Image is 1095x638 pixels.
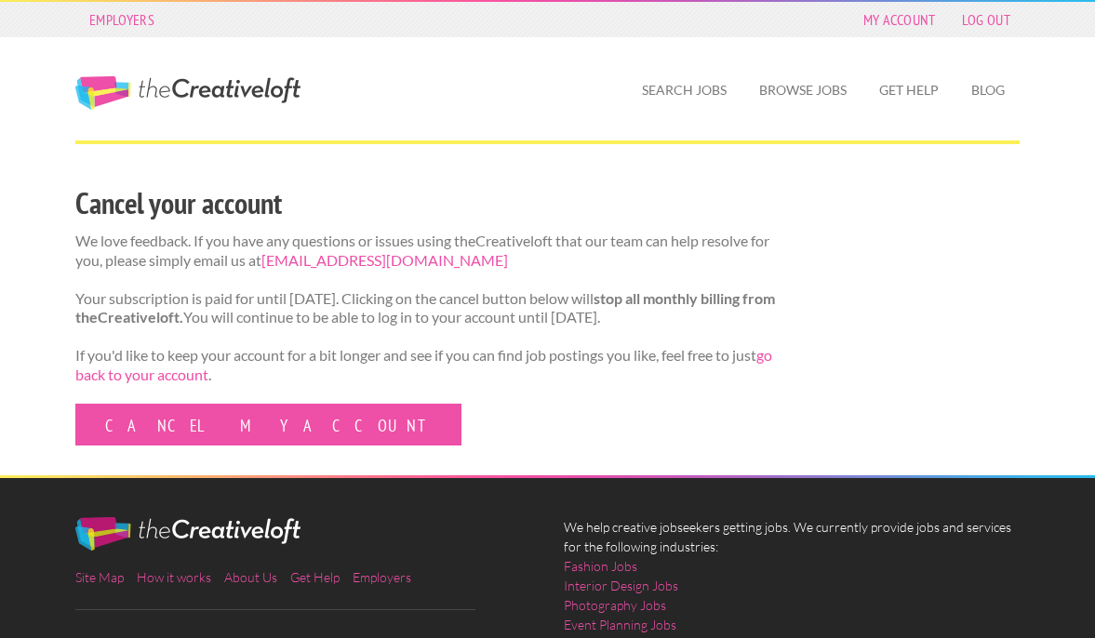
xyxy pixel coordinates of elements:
[744,69,861,112] a: Browse Jobs
[224,569,277,585] a: About Us
[75,569,124,585] a: Site Map
[75,232,776,271] p: We love feedback. If you have any questions or issues using theCreativeloft that our team can hel...
[75,289,776,328] p: Your subscription is paid for until [DATE]. Clicking on the cancel button below will You will con...
[75,346,772,383] a: go back to your account
[953,7,1020,33] a: Log Out
[290,569,340,585] a: Get Help
[564,595,666,615] a: Photography Jobs
[261,251,508,269] a: [EMAIL_ADDRESS][DOMAIN_NAME]
[564,556,637,576] a: Fashion Jobs
[80,7,164,33] a: Employers
[137,569,211,585] a: How it works
[627,69,741,112] a: Search Jobs
[75,76,300,110] a: The Creative Loft
[75,404,461,445] a: Cancel my account
[564,576,678,595] a: Interior Design Jobs
[75,182,776,224] h2: Cancel your account
[75,289,775,326] strong: stop all monthly billing from theCreativeloft.
[956,69,1020,112] a: Blog
[854,7,945,33] a: My Account
[564,615,676,634] a: Event Planning Jobs
[75,517,300,551] img: The Creative Loft
[353,569,411,585] a: Employers
[75,346,776,385] p: If you'd like to keep your account for a bit longer and see if you can find job postings you like...
[864,69,954,112] a: Get Help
